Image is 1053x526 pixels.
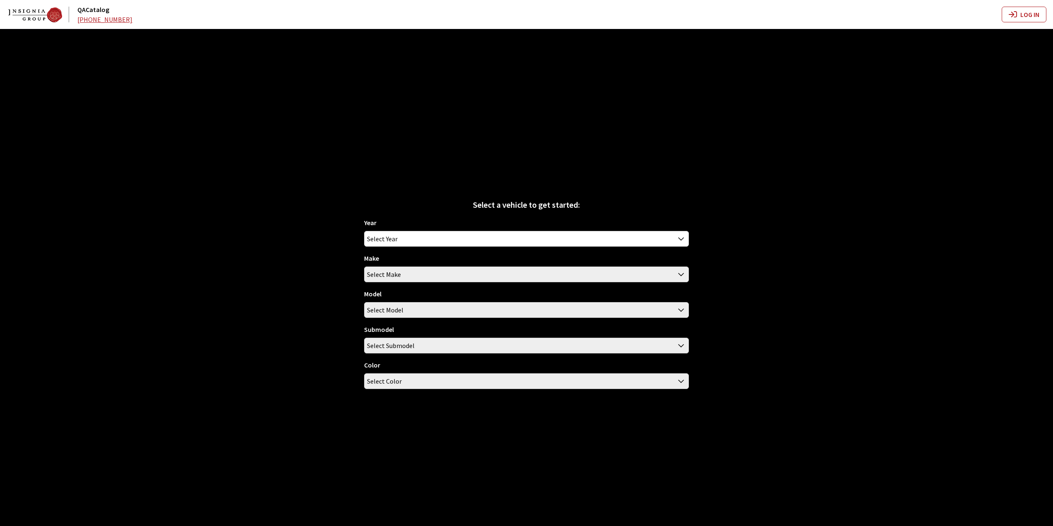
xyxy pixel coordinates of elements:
span: Select Submodel [364,338,688,353]
img: Dashboard [8,7,62,22]
span: Select Make [365,267,688,282]
span: Select Year [365,231,688,246]
span: Select Color [364,373,688,389]
label: Submodel [364,324,394,334]
span: Select Year [364,231,688,247]
a: [PHONE_NUMBER] [77,15,132,24]
a: QACatalog logo [8,7,76,22]
span: Select Color [365,374,688,389]
label: Make [364,253,379,263]
label: Color [364,360,380,370]
span: Select Color [367,374,402,389]
label: Year [364,218,377,228]
span: Select Model [367,303,403,317]
span: Select Make [364,267,688,282]
span: Select Model [365,303,688,317]
label: Model [364,289,381,299]
span: Select Year [367,231,398,246]
span: Select Make [367,267,401,282]
div: Select a vehicle to get started: [364,199,688,211]
span: Select Submodel [367,338,415,353]
span: Select Model [364,302,688,318]
button: Log In [1002,7,1046,22]
a: QACatalog [77,5,109,14]
span: Select Submodel [365,338,688,353]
